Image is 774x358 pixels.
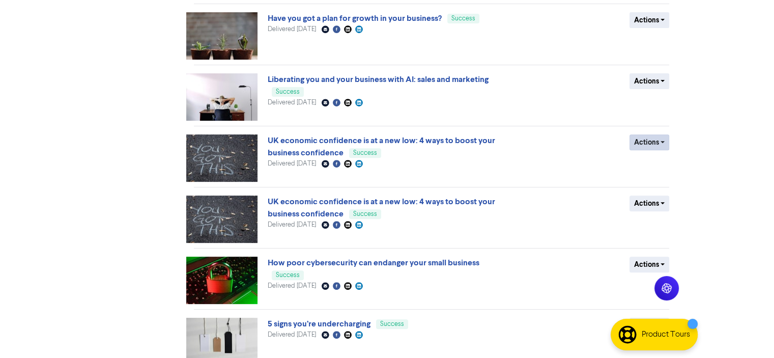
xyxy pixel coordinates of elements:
[268,135,495,158] a: UK economic confidence is at a new low: 4 ways to boost your business confidence
[629,12,670,28] button: Actions
[268,13,442,23] a: Have you got a plan for growth in your business?
[186,196,257,243] img: image_1756203821355.jpg
[629,134,670,150] button: Actions
[268,283,316,289] span: Delivered [DATE]
[723,309,774,358] iframe: Chat Widget
[186,134,257,182] img: image_1756459860847.jpg
[629,73,670,89] button: Actions
[268,74,489,85] a: Liberating you and your business with AI: sales and marketing
[268,26,316,33] span: Delivered [DATE]
[380,321,404,327] span: Success
[451,15,475,22] span: Success
[268,332,316,338] span: Delivered [DATE]
[629,196,670,211] button: Actions
[186,257,257,304] img: image_1755860625922.jpg
[268,258,479,268] a: How poor cybersecurity can endanger your small business
[268,319,370,329] a: 5 signs you’re undercharging
[629,318,670,334] button: Actions
[353,211,377,217] span: Success
[629,257,670,272] button: Actions
[276,89,300,95] span: Success
[268,197,495,219] a: UK economic confidence is at a new low: 4 ways to boost your business confidence
[268,222,316,228] span: Delivered [DATE]
[186,73,257,121] img: image_1756801498081.jpg
[186,12,257,60] img: image_1756972488330.jpg
[353,150,377,156] span: Success
[268,160,316,167] span: Delivered [DATE]
[268,99,316,106] span: Delivered [DATE]
[276,272,300,279] span: Success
